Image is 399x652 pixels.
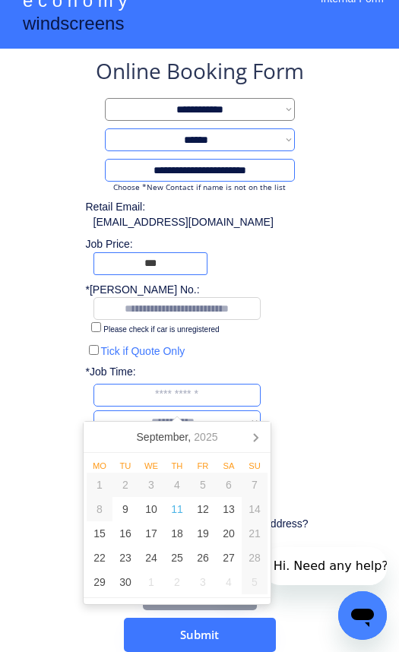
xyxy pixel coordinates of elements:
div: 4 [164,473,190,497]
div: 3 [138,473,164,497]
div: Sa [216,462,242,470]
iframe: Button to launch messaging window [338,591,387,640]
div: 4 [216,570,242,594]
div: 15 [87,521,112,546]
div: Tu [112,462,138,470]
div: 3 [190,570,216,594]
div: *[PERSON_NAME] No.: [86,283,200,298]
div: 12 [190,497,216,521]
div: 10 [138,497,164,521]
label: Tick if Quote Only [101,345,185,357]
div: 28 [242,546,268,570]
button: Submit [124,618,276,652]
div: September, [131,425,224,449]
div: 5 [242,570,268,594]
div: 25 [164,546,190,570]
div: 16 [112,521,138,546]
div: Online Booking Form [96,56,304,90]
div: 2 [112,473,138,497]
div: 26 [190,546,216,570]
span: Hi. Need any help? [11,11,125,26]
div: 7 [242,473,268,497]
div: Choose *New Contact if name is not on the list [105,182,295,192]
div: 27 [216,546,242,570]
label: Please check if car is unregistered [103,325,219,334]
div: 30 [112,570,138,594]
div: Retail Email: [86,200,329,215]
div: 14 [242,497,268,521]
div: 23 [112,546,138,570]
div: Fr [190,462,216,470]
div: 29 [87,570,112,594]
div: 5 [190,473,216,497]
div: 2 [164,570,190,594]
i: 2025 [194,432,217,442]
iframe: Message from company [263,547,387,585]
div: 17 [138,521,164,546]
div: windscreens [23,11,124,40]
div: Mo [87,462,112,470]
div: [EMAIL_ADDRESS][DOMAIN_NAME] [93,215,274,230]
div: 20 [216,521,242,546]
div: Th [164,462,190,470]
div: 6 [216,473,242,497]
div: 8 [87,497,112,521]
div: 22 [87,546,112,570]
div: 1 [87,473,112,497]
div: 9 [112,497,138,521]
div: 13 [216,497,242,521]
div: Job Price: [86,237,329,252]
div: Su [242,462,268,470]
div: 21 [242,521,268,546]
div: We [138,462,164,470]
div: 24 [138,546,164,570]
div: *Job Time: [86,365,145,380]
div: 11 [164,497,190,521]
div: 19 [190,521,216,546]
div: 1 [138,570,164,594]
div: 18 [164,521,190,546]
